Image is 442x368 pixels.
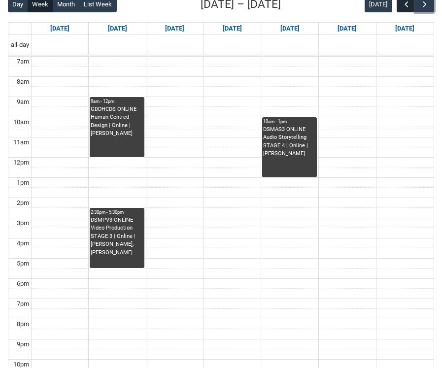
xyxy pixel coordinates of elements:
[15,259,31,268] div: 5pm
[263,118,316,125] div: 10am - 1pm
[11,158,31,167] div: 12pm
[106,23,129,34] a: Go to September 22, 2025
[163,23,186,34] a: Go to September 23, 2025
[393,23,416,34] a: Go to September 27, 2025
[15,339,31,349] div: 9pm
[221,23,244,34] a: Go to September 24, 2025
[336,23,359,34] a: Go to September 26, 2025
[11,137,31,147] div: 11am
[9,40,31,50] span: all-day
[15,279,31,289] div: 6pm
[15,319,31,329] div: 8pm
[15,178,31,188] div: 1pm
[48,23,71,34] a: Go to September 21, 2025
[15,57,31,67] div: 7am
[91,98,143,105] div: 9am - 12pm
[15,198,31,208] div: 2pm
[15,299,31,309] div: 7pm
[15,238,31,248] div: 4pm
[15,218,31,228] div: 3pm
[15,97,31,107] div: 9am
[263,126,316,158] div: DSMAS3 ONLINE Audio Storytelling STAGE 4 | Online | [PERSON_NAME]
[278,23,302,34] a: Go to September 25, 2025
[91,216,143,257] div: DSMPV3 ONLINE Video Production STAGE 3 | Online | [PERSON_NAME], [PERSON_NAME]
[11,117,31,127] div: 10am
[91,209,143,216] div: 2:30pm - 5:30pm
[15,77,31,87] div: 8am
[91,105,143,138] div: GDDHCDS ONLINE Human Centred Design | Online | [PERSON_NAME]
